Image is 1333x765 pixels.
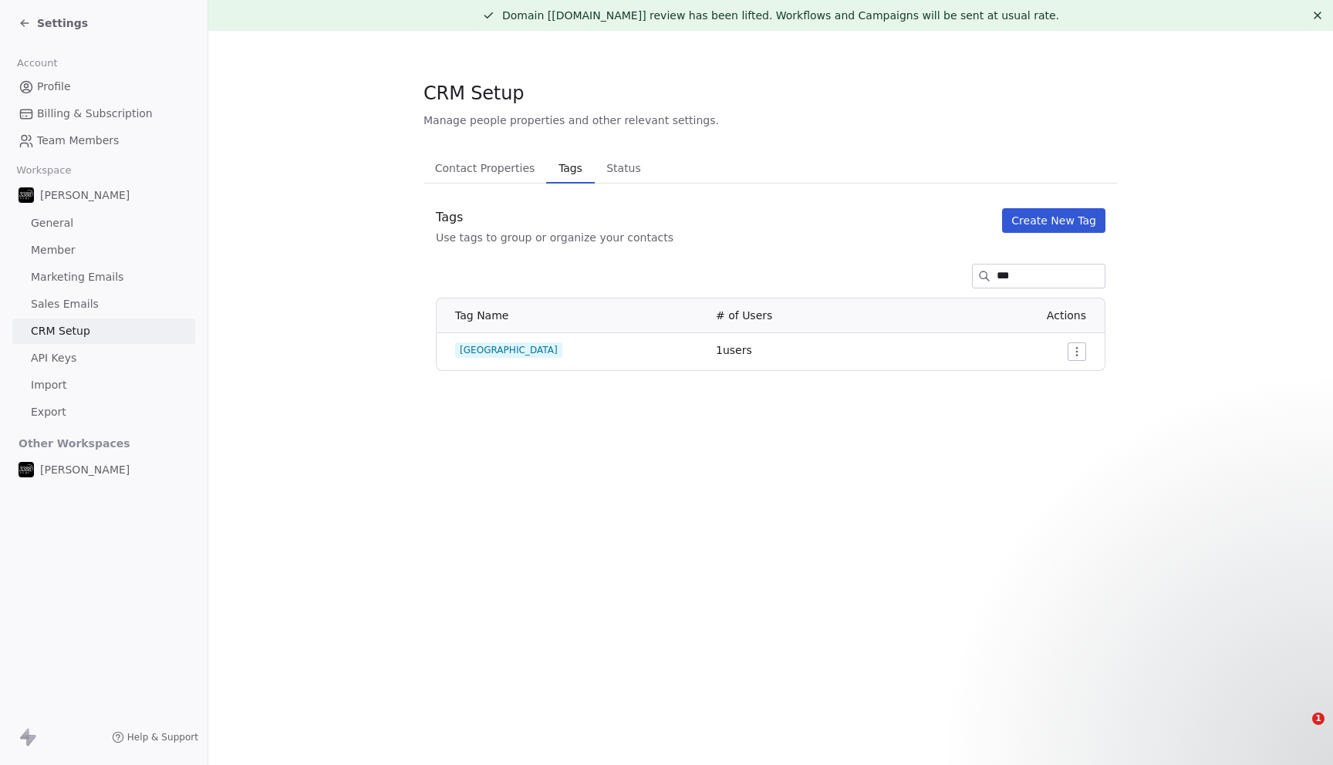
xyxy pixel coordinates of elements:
span: Billing & Subscription [37,106,153,122]
a: Sales Emails [12,292,195,317]
span: Profile [37,79,71,95]
span: General [31,215,73,231]
span: [GEOGRAPHIC_DATA] [455,342,562,358]
span: Workspace [10,159,78,182]
a: Help & Support [112,731,198,743]
span: Export [31,404,66,420]
img: 3388Films_Logo_White.jpg [19,187,34,203]
a: Billing & Subscription [12,101,195,126]
span: Member [31,242,76,258]
span: # of Users [716,309,772,322]
span: Tag Name [455,309,508,322]
img: 3388Films_Logo_White.jpg [19,462,34,477]
span: Sales Emails [31,296,99,312]
a: Team Members [12,128,195,153]
span: [PERSON_NAME] [40,462,130,477]
a: General [12,211,195,236]
span: Account [10,52,64,75]
div: Use tags to group or organize your contacts [436,230,673,245]
span: CRM Setup [424,82,524,105]
span: Domain [[DOMAIN_NAME]] review has been lifted. Workflows and Campaigns will be sent at usual rate. [502,9,1059,22]
a: Member [12,238,195,263]
span: API Keys [31,350,76,366]
a: Settings [19,15,88,31]
a: Profile [12,74,195,99]
span: [PERSON_NAME] [40,187,130,203]
span: Actions [1047,309,1086,322]
a: Import [12,372,195,398]
span: Team Members [37,133,119,149]
div: Tags [436,208,673,227]
iframe: Intercom live chat [1281,713,1318,750]
span: Contact Properties [429,157,542,179]
span: Help & Support [127,731,198,743]
a: Marketing Emails [12,265,195,290]
a: API Keys [12,345,195,371]
span: Status [600,157,647,179]
span: 1 [1312,713,1325,725]
span: CRM Setup [31,323,90,339]
span: 1 users [716,344,752,356]
span: Settings [37,15,88,31]
span: Import [31,377,66,393]
span: Marketing Emails [31,269,123,285]
a: Export [12,399,195,425]
span: Manage people properties and other relevant settings. [424,113,719,128]
span: Tags [552,157,588,179]
button: Create New Tag [1002,208,1105,233]
a: CRM Setup [12,318,195,344]
span: Other Workspaces [12,431,137,456]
